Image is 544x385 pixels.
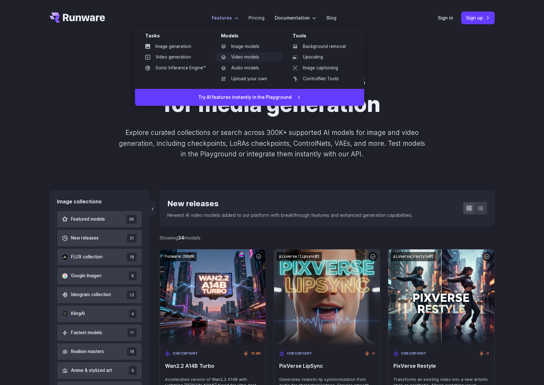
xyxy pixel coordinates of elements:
[388,249,494,346] img: PixVerse Restyle
[127,291,137,299] span: 13
[275,14,316,21] label: Documentation
[71,216,105,223] span: Featured models
[57,268,142,284] button: Google Imagen 6
[126,215,137,224] span: 36
[277,252,322,261] code: pixverse:lipsync@1
[94,67,450,117] h1: Explore AI models for media generation
[127,234,137,242] span: 31
[327,14,336,21] a: Blog
[274,249,380,346] img: PixVerse LipSync
[57,211,142,227] button: Featured models 36
[165,363,261,369] span: Wan2.2 A14B Turbo
[71,272,102,279] span: Google Imagen
[461,12,495,24] a: Sign up
[288,42,354,51] a: Background removal
[287,351,312,357] span: Checkpoint
[57,343,142,360] button: Realism masters 18
[160,234,201,241] div: Showing models
[372,351,375,357] span: 0
[438,14,453,21] a: Sign in
[216,63,282,73] a: Audio models
[401,351,427,357] span: Checkpoint
[71,367,112,374] span: Anime & stylized art
[216,52,282,62] a: Video models
[71,310,85,317] span: KlingAI
[178,235,184,240] strong: 34
[221,32,282,42] div: Models
[71,235,99,242] span: New releases
[149,200,156,216] button: ‹
[162,252,197,261] code: runware:200@8
[57,362,142,379] button: Anime & stylized art 9
[279,363,375,369] span: PixVerse LipSync
[128,328,137,337] span: 11
[57,198,142,206] div: Image collections
[212,14,238,21] label: Features
[248,14,264,21] a: Pricing
[140,42,211,51] a: Image generation
[127,347,137,356] span: 18
[135,89,364,106] a: Try AI features instantly in the Playground
[57,249,142,265] button: FLUX collection 18
[140,63,211,73] a: Sonic Inference Engine™
[57,325,142,341] button: Fastest models 11
[393,363,489,369] span: PixVerse Restyle
[127,253,137,261] span: 18
[216,42,282,51] a: Image models
[167,198,413,210] div: New releases
[57,287,142,303] button: Ideogram collection 13
[140,52,211,62] a: Video generation
[71,348,104,355] span: Realism masters
[288,52,354,62] a: Upscaling
[145,32,211,42] div: Tasks
[129,366,137,375] span: 9
[116,127,428,159] p: Explore curated collections or search across 300K+ supported AI models for image and video genera...
[173,351,198,357] span: Checkpoint
[288,63,354,73] a: Image captioning
[288,74,354,84] a: ControlNet Tools
[160,249,266,346] img: Wan2.2 A14B Turbo
[129,271,137,280] span: 6
[129,310,137,318] span: 4
[71,329,102,336] span: Fastest models
[293,32,354,42] div: Tools
[71,291,111,298] span: Ideogram collection
[167,211,413,219] p: Newest AI video models added to our platform with breakthrough features and enhanced generation c...
[57,230,142,246] button: New releases 31
[251,351,261,357] span: 13.9K
[216,74,282,84] a: Upload your own
[57,306,142,322] button: KlingAI 4
[71,254,103,261] span: FLUX collection
[50,12,105,23] a: Go to /
[487,351,489,357] span: 0
[391,252,436,261] code: pixverse:restyle@1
